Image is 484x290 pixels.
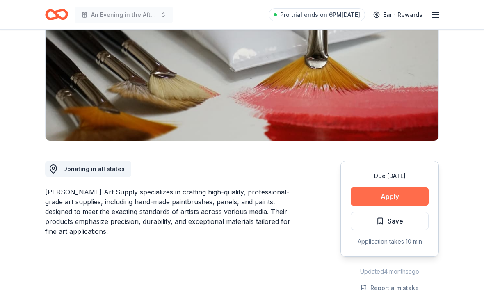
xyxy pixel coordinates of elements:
div: Application takes 10 min [351,237,429,247]
a: Home [45,5,68,24]
span: Donating in all states [63,165,125,172]
span: Save [388,216,403,226]
span: An Evening in the Afterglow-Fall Gala [91,10,157,20]
a: Earn Rewards [368,7,427,22]
a: Pro trial ends on 6PM[DATE] [269,8,365,21]
div: Updated 4 months ago [340,267,439,276]
button: Apply [351,187,429,206]
div: [PERSON_NAME] Art Supply specializes in crafting high-quality, professional-grade art supplies, i... [45,187,301,236]
button: Save [351,212,429,230]
div: Due [DATE] [351,171,429,181]
button: An Evening in the Afterglow-Fall Gala [75,7,173,23]
span: Pro trial ends on 6PM[DATE] [280,10,360,20]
